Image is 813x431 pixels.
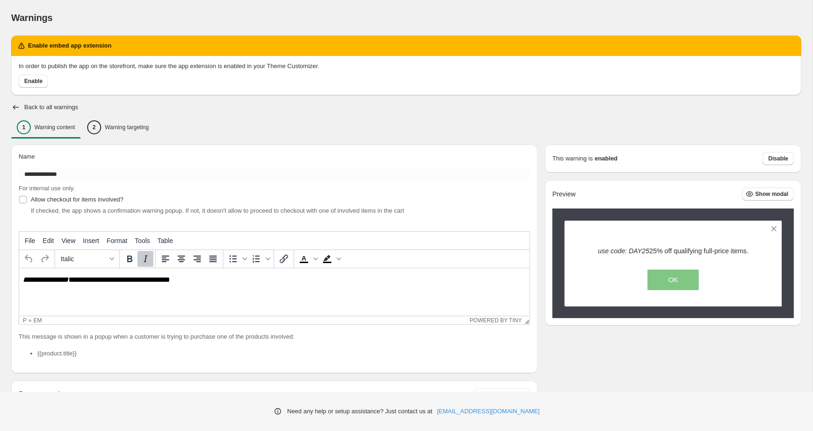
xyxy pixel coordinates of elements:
button: Italic [138,251,153,267]
button: Redo [37,251,53,267]
div: Numbered list [248,251,272,267]
span: Edit [43,237,54,244]
span: File [25,237,35,244]
div: Background color [319,251,343,267]
a: [EMAIL_ADDRESS][DOMAIN_NAME] [437,407,540,416]
p: In order to publish the app on the storefront, make sure the app extension is enabled in your The... [19,62,794,71]
span: For internal use only. [19,185,75,192]
div: 2 [87,120,101,134]
div: em [34,317,42,324]
strong: enabled [595,154,618,163]
span: Name [19,153,35,160]
span: If checked, the app shows a confirmation warning popup. If not, it doesn't allow to proceed to ch... [31,207,404,214]
button: Insert/edit link [276,251,292,267]
h2: Buttons settings [19,390,72,399]
div: 1 [17,120,31,134]
span: Insert [83,237,99,244]
button: Undo [21,251,37,267]
button: Customize [474,388,530,401]
div: p [23,317,27,324]
div: Text color [296,251,319,267]
button: Align right [189,251,205,267]
button: Justify [205,251,221,267]
p: This message is shown in a popup when a customer is trying to purchase one of the products involved: [19,332,530,341]
button: Disable [763,152,794,165]
span: Disable [768,155,788,162]
p: This warning is [552,154,593,163]
li: {{product.title}} [37,349,530,358]
iframe: Rich Text Area [19,268,530,316]
h2: Back to all warnings [24,104,78,111]
button: Formats [57,251,117,267]
span: Format [107,237,127,244]
span: Warnings [11,13,53,23]
button: Enable [19,75,48,88]
button: Show modal [742,188,794,201]
div: Resize [522,316,530,324]
em: use code: DAY25 [598,247,649,255]
button: 1Warning content [11,118,81,137]
div: » [28,317,32,324]
h2: Preview [552,190,576,198]
span: Allow checkout for items involved? [31,196,124,203]
p: 25% off qualifying full-price items. [598,246,749,256]
button: OK [648,270,699,290]
h2: Enable embed app extension [28,41,111,50]
span: Table [158,237,173,244]
p: Warning content [34,124,75,131]
button: 2Warning targeting [82,118,154,137]
p: Warning targeting [105,124,149,131]
span: Show modal [755,190,788,198]
button: Bold [122,251,138,267]
span: Enable [24,77,42,85]
span: Customize [480,391,508,398]
span: View [62,237,76,244]
button: Align center [173,251,189,267]
span: Tools [135,237,150,244]
a: Powered by Tiny [470,317,522,324]
span: Italic [61,255,106,263]
div: Bullet list [225,251,248,267]
button: Align left [158,251,173,267]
